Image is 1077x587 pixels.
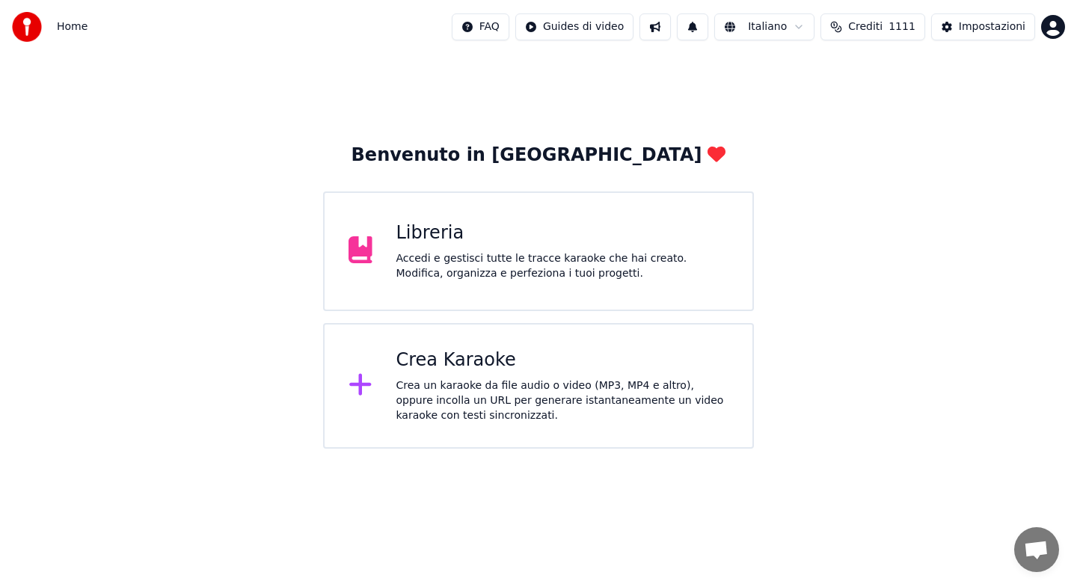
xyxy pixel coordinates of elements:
[931,13,1035,40] button: Impostazioni
[1014,527,1059,572] a: Aprire la chat
[352,144,726,168] div: Benvenuto in [GEOGRAPHIC_DATA]
[396,251,729,281] div: Accedi e gestisci tutte le tracce karaoke che hai creato. Modifica, organizza e perfeziona i tuoi...
[396,378,729,423] div: Crea un karaoke da file audio o video (MP3, MP4 e altro), oppure incolla un URL per generare ista...
[57,19,88,34] span: Home
[452,13,509,40] button: FAQ
[848,19,883,34] span: Crediti
[959,19,1025,34] div: Impostazioni
[820,13,925,40] button: Crediti1111
[396,221,729,245] div: Libreria
[515,13,633,40] button: Guides di video
[12,12,42,42] img: youka
[57,19,88,34] nav: breadcrumb
[396,348,729,372] div: Crea Karaoke
[889,19,915,34] span: 1111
